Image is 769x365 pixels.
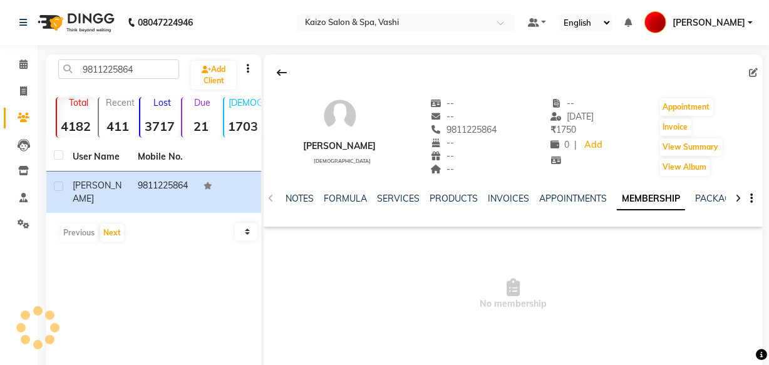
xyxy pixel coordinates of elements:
[574,138,577,152] span: |
[32,5,118,40] img: logo
[539,193,607,204] a: APPOINTMENTS
[644,11,666,33] img: KAIZO VASHI
[660,98,713,116] button: Appointment
[660,118,691,136] button: Invoice
[550,111,594,122] span: [DATE]
[550,124,576,135] span: 1750
[582,136,604,154] a: Add
[430,193,478,204] a: PRODUCTS
[488,193,529,204] a: INVOICES
[430,137,454,148] span: --
[130,143,195,172] th: Mobile No.
[145,97,178,108] p: Lost
[695,193,741,204] a: PACKAGES
[304,140,376,153] div: [PERSON_NAME]
[673,16,745,29] span: [PERSON_NAME]
[58,59,179,79] input: Search by Name/Mobile/Email/Code
[430,150,454,162] span: --
[269,61,295,85] div: Back to Client
[286,193,314,204] a: NOTES
[430,163,454,175] span: --
[617,188,685,210] a: MEMBERSHIP
[430,111,454,122] span: --
[138,5,193,40] b: 08047224946
[182,118,220,134] strong: 21
[430,124,497,135] span: 9811225864
[130,172,195,213] td: 9811225864
[140,118,178,134] strong: 3717
[550,124,556,135] span: ₹
[99,118,137,134] strong: 411
[324,193,367,204] a: FORMULA
[550,139,569,150] span: 0
[224,118,262,134] strong: 1703
[430,98,454,109] span: --
[100,224,124,242] button: Next
[321,97,359,135] img: avatar
[185,97,220,108] p: Due
[660,138,722,156] button: View Summary
[104,97,137,108] p: Recent
[57,118,95,134] strong: 4182
[377,193,420,204] a: SERVICES
[264,232,763,357] span: No membership
[550,98,574,109] span: --
[660,158,710,176] button: View Album
[229,97,262,108] p: [DEMOGRAPHIC_DATA]
[62,97,95,108] p: Total
[65,143,130,172] th: User Name
[314,158,371,164] span: [DEMOGRAPHIC_DATA]
[191,61,236,90] a: Add Client
[73,180,121,204] span: [PERSON_NAME]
